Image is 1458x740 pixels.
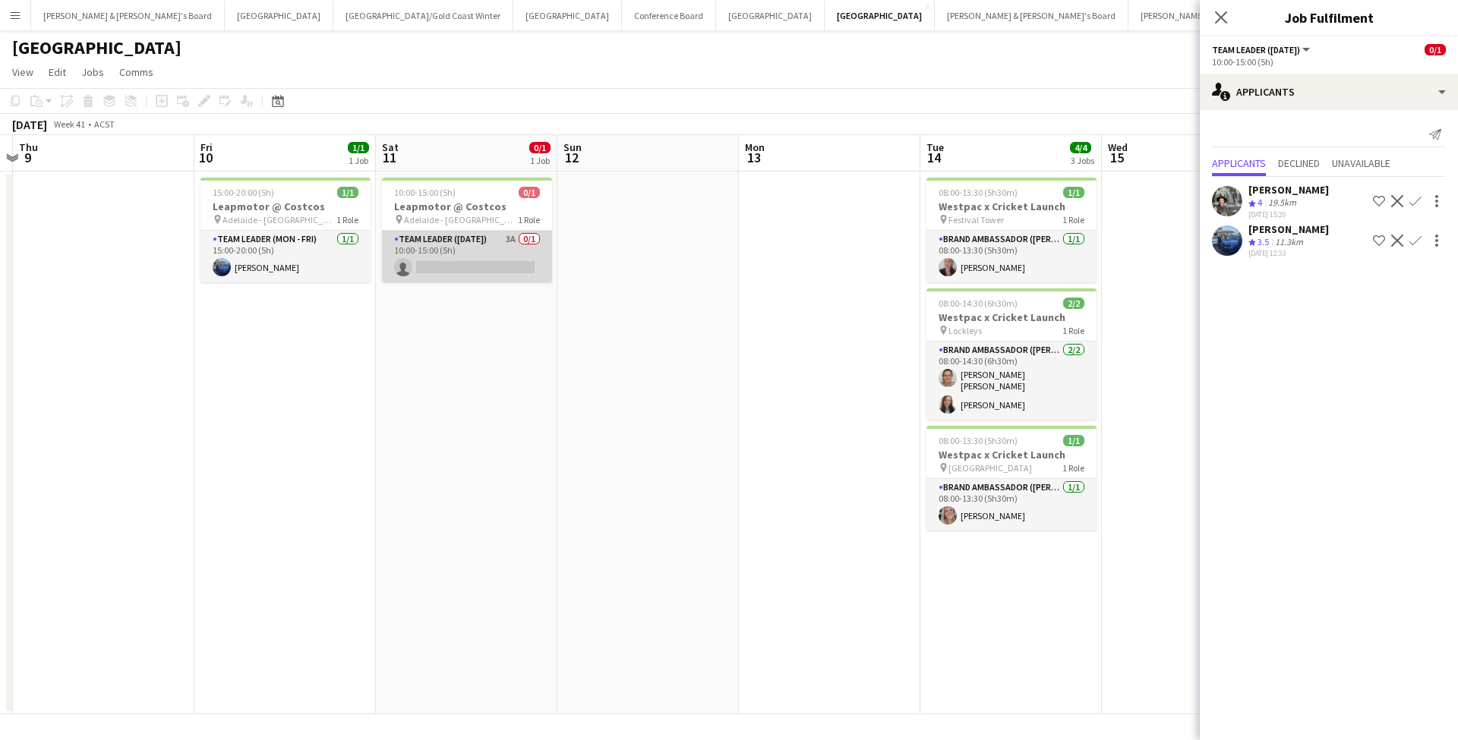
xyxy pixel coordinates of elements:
[1062,325,1084,336] span: 1 Role
[1272,236,1306,249] div: 11.3km
[1108,140,1128,154] span: Wed
[75,62,110,82] a: Jobs
[1106,149,1128,166] span: 15
[1063,187,1084,198] span: 1/1
[200,140,213,154] span: Fri
[926,288,1097,420] app-job-card: 08:00-14:30 (6h30m)2/2Westpac x Cricket Launch Lockleys1 RoleBrand Ambassador ([PERSON_NAME])2/20...
[926,140,944,154] span: Tue
[50,118,88,130] span: Week 41
[948,325,982,336] span: Lockleys
[948,462,1032,474] span: [GEOGRAPHIC_DATA]
[43,62,72,82] a: Edit
[1212,44,1312,55] button: Team Leader ([DATE])
[939,435,1018,446] span: 08:00-13:30 (5h30m)
[337,187,358,198] span: 1/1
[926,178,1097,282] app-job-card: 08:00-13:30 (5h30m)1/1Westpac x Cricket Launch Festival Tower1 RoleBrand Ambassador ([PERSON_NAME...
[825,1,935,30] button: [GEOGRAPHIC_DATA]
[1332,158,1390,168] span: Unavailable
[348,142,369,153] span: 1/1
[561,149,582,166] span: 12
[1248,222,1329,236] div: [PERSON_NAME]
[213,187,274,198] span: 15:00-20:00 (5h)
[948,214,1004,225] span: Festival Tower
[382,231,552,282] app-card-role: Team Leader ([DATE])3A0/110:00-15:00 (5h)
[1071,155,1094,166] div: 3 Jobs
[519,187,540,198] span: 0/1
[1128,1,1249,30] button: [PERSON_NAME]'s Board
[49,65,66,79] span: Edit
[1265,197,1299,209] div: 19.5km
[563,140,582,154] span: Sun
[12,36,181,59] h1: [GEOGRAPHIC_DATA]
[1062,462,1084,474] span: 1 Role
[6,62,39,82] a: View
[1425,44,1446,55] span: 0/1
[926,310,1097,324] h3: Westpac x Cricket Launch
[119,65,153,79] span: Comms
[926,426,1097,531] app-job-card: 08:00-13:30 (5h30m)1/1Westpac x Cricket Launch [GEOGRAPHIC_DATA]1 RoleBrand Ambassador ([PERSON_N...
[529,142,551,153] span: 0/1
[198,149,213,166] span: 10
[926,342,1097,420] app-card-role: Brand Ambassador ([PERSON_NAME])2/208:00-14:30 (6h30m)[PERSON_NAME] [PERSON_NAME][PERSON_NAME]
[336,214,358,225] span: 1 Role
[382,140,399,154] span: Sat
[394,187,456,198] span: 10:00-15:00 (5h)
[19,140,38,154] span: Thu
[1212,44,1300,55] span: Team Leader (Saturday)
[382,200,552,213] h3: Leapmotor @ Costcos
[1248,183,1329,197] div: [PERSON_NAME]
[530,155,550,166] div: 1 Job
[222,214,336,225] span: Adelaide - [GEOGRAPHIC_DATA]
[939,187,1018,198] span: 08:00-13:30 (5h30m)
[1063,298,1084,309] span: 2/2
[404,214,518,225] span: Adelaide - [GEOGRAPHIC_DATA]
[1200,8,1458,27] h3: Job Fulfilment
[113,62,159,82] a: Comms
[12,117,47,132] div: [DATE]
[743,149,765,166] span: 13
[1062,214,1084,225] span: 1 Role
[1278,158,1320,168] span: Declined
[935,1,1128,30] button: [PERSON_NAME] & [PERSON_NAME]'s Board
[1258,236,1269,247] span: 3.5
[200,178,371,282] app-job-card: 15:00-20:00 (5h)1/1Leapmotor @ Costcos Adelaide - [GEOGRAPHIC_DATA]1 RoleTeam Leader (Mon - Fri)1...
[200,231,371,282] app-card-role: Team Leader (Mon - Fri)1/115:00-20:00 (5h)[PERSON_NAME]
[31,1,225,30] button: [PERSON_NAME] & [PERSON_NAME]'s Board
[1212,158,1266,168] span: Applicants
[513,1,622,30] button: [GEOGRAPHIC_DATA]
[716,1,825,30] button: [GEOGRAPHIC_DATA]
[1248,209,1329,219] div: [DATE] 15:20
[1258,197,1262,208] span: 4
[939,298,1018,309] span: 08:00-14:30 (6h30m)
[518,214,540,225] span: 1 Role
[926,479,1097,531] app-card-role: Brand Ambassador ([PERSON_NAME])1/108:00-13:30 (5h30m)[PERSON_NAME]
[745,140,765,154] span: Mon
[1248,248,1329,258] div: [DATE] 12:33
[225,1,333,30] button: [GEOGRAPHIC_DATA]
[333,1,513,30] button: [GEOGRAPHIC_DATA]/Gold Coast Winter
[1200,74,1458,110] div: Applicants
[200,200,371,213] h3: Leapmotor @ Costcos
[382,178,552,282] app-job-card: 10:00-15:00 (5h)0/1Leapmotor @ Costcos Adelaide - [GEOGRAPHIC_DATA]1 RoleTeam Leader ([DATE])3A0/...
[1070,142,1091,153] span: 4/4
[17,149,38,166] span: 9
[622,1,716,30] button: Conference Board
[926,231,1097,282] app-card-role: Brand Ambassador ([PERSON_NAME])1/108:00-13:30 (5h30m)[PERSON_NAME]
[926,200,1097,213] h3: Westpac x Cricket Launch
[1063,435,1084,446] span: 1/1
[926,448,1097,461] h3: Westpac x Cricket Launch
[924,149,944,166] span: 14
[349,155,368,166] div: 1 Job
[380,149,399,166] span: 11
[94,118,115,130] div: ACST
[81,65,104,79] span: Jobs
[1212,56,1446,68] div: 10:00-15:00 (5h)
[12,65,33,79] span: View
